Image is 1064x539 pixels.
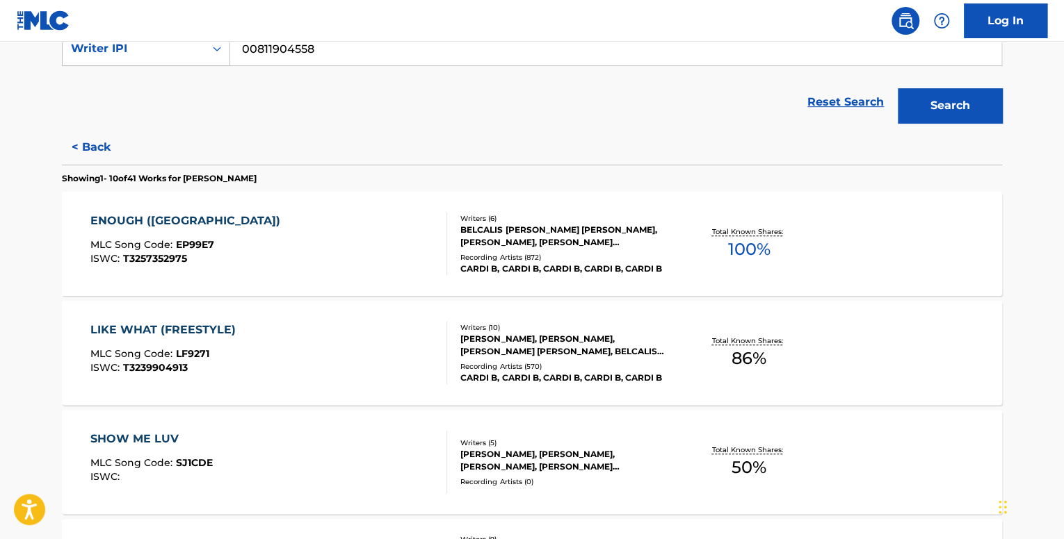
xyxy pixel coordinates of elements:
[460,476,670,487] div: Recording Artists ( 0 )
[897,13,914,29] img: search
[928,7,956,35] div: Help
[711,226,786,237] p: Total Known Shares:
[460,263,670,275] div: CARDI B, CARDI B, CARDI B, CARDI B, CARDI B
[176,456,213,469] span: SJ1CDE
[90,361,123,374] span: ISWC :
[90,470,123,483] span: ISWC :
[964,3,1047,38] a: Log In
[994,472,1064,539] iframe: Chat Widget
[460,213,670,224] div: Writers ( 6 )
[460,361,670,372] div: Recording Artists ( 570 )
[17,10,70,31] img: MLC Logo
[62,192,1002,296] a: ENOUGH ([GEOGRAPHIC_DATA])MLC Song Code:EP99E7ISWC:T3257352975Writers (6)BELCALIS [PERSON_NAME] [...
[176,238,214,251] span: EP99E7
[460,333,670,358] div: [PERSON_NAME], [PERSON_NAME], [PERSON_NAME] [PERSON_NAME], BELCALIS [PERSON_NAME] [PERSON_NAME], ...
[460,322,670,333] div: Writers ( 10 )
[732,346,766,371] span: 86 %
[460,372,670,384] div: CARDI B, CARDI B, CARDI B, CARDI B, CARDI B
[800,87,891,117] a: Reset Search
[62,410,1002,514] a: SHOW ME LUVMLC Song Code:SJ1CDEISWC:Writers (5)[PERSON_NAME], [PERSON_NAME], [PERSON_NAME], [PERS...
[90,431,213,447] div: SHOW ME LUV
[62,130,145,165] button: < Back
[71,40,196,57] div: Writer IPI
[123,361,188,374] span: T3239904913
[732,455,766,480] span: 50 %
[62,31,1002,130] form: Search Form
[176,347,209,360] span: LF9271
[90,322,243,338] div: LIKE WHAT (FREESTYLE)
[90,347,176,360] span: MLC Song Code :
[460,438,670,448] div: Writers ( 5 )
[460,448,670,473] div: [PERSON_NAME], [PERSON_NAME], [PERSON_NAME], [PERSON_NAME] [PERSON_NAME] [PERSON_NAME]
[898,88,1002,123] button: Search
[90,252,123,265] span: ISWC :
[90,238,176,251] span: MLC Song Code :
[999,486,1007,528] div: Drag
[727,237,770,262] span: 100 %
[460,224,670,249] div: BELCALIS [PERSON_NAME] [PERSON_NAME], [PERSON_NAME], [PERSON_NAME] [PERSON_NAME] [PERSON_NAME], [...
[892,7,919,35] a: Public Search
[460,252,670,263] div: Recording Artists ( 872 )
[62,301,1002,405] a: LIKE WHAT (FREESTYLE)MLC Song Code:LF9271ISWC:T3239904913Writers (10)[PERSON_NAME], [PERSON_NAME]...
[711,445,786,455] p: Total Known Shares:
[711,335,786,346] p: Total Known Shares:
[933,13,950,29] img: help
[123,252,187,265] span: T3257352975
[62,172,257,185] p: Showing 1 - 10 of 41 Works for [PERSON_NAME]
[90,213,287,229] div: ENOUGH ([GEOGRAPHIC_DATA])
[90,456,176,469] span: MLC Song Code :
